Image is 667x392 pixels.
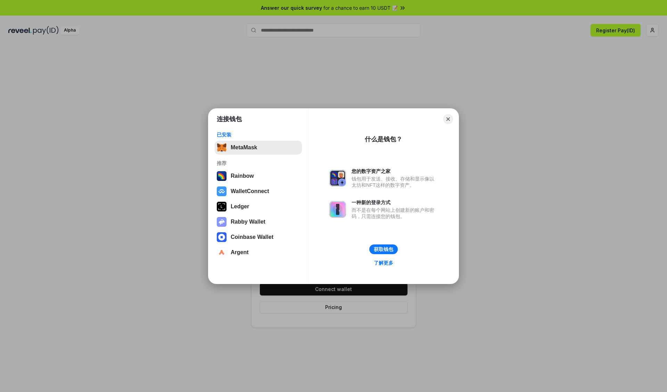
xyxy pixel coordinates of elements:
[217,217,227,227] img: svg+xml,%3Csvg%20xmlns%3D%22http%3A%2F%2Fwww.w3.org%2F2000%2Fsvg%22%20fill%3D%22none%22%20viewBox...
[374,246,393,252] div: 获取钱包
[231,144,257,151] div: MetaMask
[231,219,265,225] div: Rabby Wallet
[329,201,346,218] img: svg+xml,%3Csvg%20xmlns%3D%22http%3A%2F%2Fwww.w3.org%2F2000%2Fsvg%22%20fill%3D%22none%22%20viewBox...
[370,258,397,267] a: 了解更多
[217,202,227,211] img: svg+xml,%3Csvg%20xmlns%3D%22http%3A%2F%2Fwww.w3.org%2F2000%2Fsvg%22%20width%3D%2228%22%20height%3...
[352,199,438,206] div: 一种新的登录方式
[374,260,393,266] div: 了解更多
[217,232,227,242] img: svg+xml,%3Csvg%20width%3D%2228%22%20height%3D%2228%22%20viewBox%3D%220%200%2028%2028%22%20fill%3D...
[231,188,269,194] div: WalletConnect
[443,114,453,124] button: Close
[215,200,302,214] button: Ledger
[369,244,398,254] button: 获取钱包
[215,245,302,259] button: Argent
[352,176,438,188] div: 钱包用于发送、接收、存储和显示像以太坊和NFT这样的数字资产。
[231,234,273,240] div: Coinbase Wallet
[231,249,249,256] div: Argent
[217,171,227,181] img: svg+xml,%3Csvg%20width%3D%22120%22%20height%3D%22120%22%20viewBox%3D%220%200%20120%20120%22%20fil...
[217,160,300,166] div: 推荐
[329,170,346,186] img: svg+xml,%3Csvg%20xmlns%3D%22http%3A%2F%2Fwww.w3.org%2F2000%2Fsvg%22%20fill%3D%22none%22%20viewBox...
[215,230,302,244] button: Coinbase Wallet
[215,184,302,198] button: WalletConnect
[217,132,300,138] div: 已安装
[352,168,438,174] div: 您的数字资产之家
[215,215,302,229] button: Rabby Wallet
[215,141,302,155] button: MetaMask
[217,115,242,123] h1: 连接钱包
[352,207,438,219] div: 而不是在每个网站上创建新的账户和密码，只需连接您的钱包。
[217,186,227,196] img: svg+xml,%3Csvg%20width%3D%2228%22%20height%3D%2228%22%20viewBox%3D%220%200%2028%2028%22%20fill%3D...
[217,143,227,152] img: svg+xml,%3Csvg%20fill%3D%22none%22%20height%3D%2233%22%20viewBox%3D%220%200%2035%2033%22%20width%...
[231,173,254,179] div: Rainbow
[215,169,302,183] button: Rainbow
[365,135,402,143] div: 什么是钱包？
[217,248,227,257] img: svg+xml,%3Csvg%20width%3D%2228%22%20height%3D%2228%22%20viewBox%3D%220%200%2028%2028%22%20fill%3D...
[231,203,249,210] div: Ledger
